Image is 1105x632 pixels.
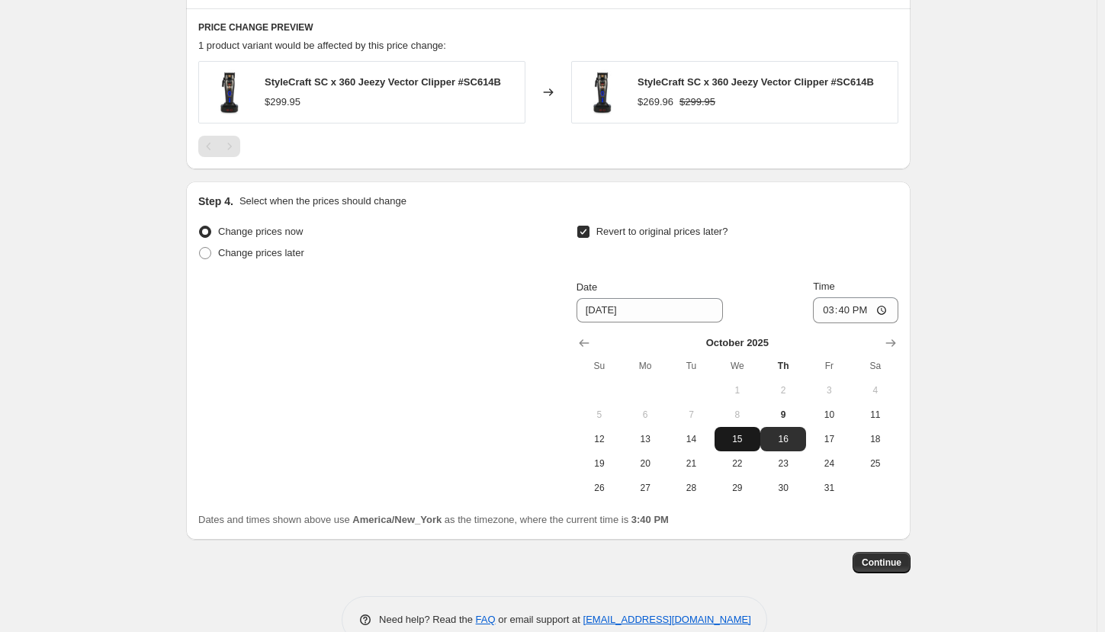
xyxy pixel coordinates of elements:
button: Sunday October 19 2025 [577,451,622,476]
span: 7 [674,409,708,421]
span: 5 [583,409,616,421]
span: StyleCraft SC x 360 Jeezy Vector Clipper #SC614B [265,76,501,88]
span: We [721,360,754,372]
span: 28 [674,482,708,494]
b: 3:40 PM [631,514,669,525]
span: 14 [674,433,708,445]
a: FAQ [476,614,496,625]
button: Wednesday October 1 2025 [715,378,760,403]
th: Friday [806,354,852,378]
span: Change prices later [218,247,304,258]
span: 23 [766,457,800,470]
th: Saturday [853,354,898,378]
span: 26 [583,482,616,494]
span: Need help? Read the [379,614,476,625]
button: Monday October 27 2025 [622,476,668,500]
span: Revert to original prices later? [596,226,728,237]
b: America/New_York [352,514,442,525]
button: Show next month, November 2025 [880,332,901,354]
img: stylecraft182590_80x.jpg [580,69,625,115]
h2: Step 4. [198,194,233,209]
button: Saturday October 11 2025 [853,403,898,427]
input: 10/9/2025 [577,298,723,322]
button: Saturday October 4 2025 [853,378,898,403]
span: 22 [721,457,754,470]
button: Friday October 17 2025 [806,427,852,451]
span: 9 [766,409,800,421]
span: 1 [721,384,754,396]
button: Saturday October 18 2025 [853,427,898,451]
span: 1 product variant would be affected by this price change: [198,40,446,51]
span: Continue [862,557,901,569]
button: Sunday October 12 2025 [577,427,622,451]
button: Sunday October 26 2025 [577,476,622,500]
span: or email support at [496,614,583,625]
button: Friday October 31 2025 [806,476,852,500]
button: Friday October 24 2025 [806,451,852,476]
span: Fr [812,360,846,372]
span: StyleCraft SC x 360 Jeezy Vector Clipper #SC614B [638,76,874,88]
button: Tuesday October 28 2025 [668,476,714,500]
span: 6 [628,409,662,421]
span: Tu [674,360,708,372]
button: Friday October 3 2025 [806,378,852,403]
span: 20 [628,457,662,470]
h6: PRICE CHANGE PREVIEW [198,21,898,34]
button: Wednesday October 22 2025 [715,451,760,476]
span: 3 [812,384,846,396]
button: Tuesday October 7 2025 [668,403,714,427]
strike: $299.95 [679,95,715,110]
nav: Pagination [198,136,240,157]
span: Change prices now [218,226,303,237]
th: Sunday [577,354,622,378]
button: Monday October 20 2025 [622,451,668,476]
span: 2 [766,384,800,396]
span: Time [813,281,834,292]
span: 11 [859,409,892,421]
span: Sa [859,360,892,372]
th: Tuesday [668,354,714,378]
button: Wednesday October 8 2025 [715,403,760,427]
span: 12 [583,433,616,445]
span: 29 [721,482,754,494]
button: Wednesday October 29 2025 [715,476,760,500]
span: Dates and times shown above use as the timezone, where the current time is [198,514,669,525]
span: Mo [628,360,662,372]
span: 13 [628,433,662,445]
span: Th [766,360,800,372]
button: Continue [853,552,911,573]
span: 17 [812,433,846,445]
th: Wednesday [715,354,760,378]
th: Thursday [760,354,806,378]
span: Su [583,360,616,372]
button: Thursday October 2 2025 [760,378,806,403]
button: Tuesday October 21 2025 [668,451,714,476]
span: 30 [766,482,800,494]
img: stylecraft182590_80x.jpg [207,69,252,115]
button: Thursday October 23 2025 [760,451,806,476]
button: Sunday October 5 2025 [577,403,622,427]
button: Monday October 6 2025 [622,403,668,427]
span: 31 [812,482,846,494]
button: Thursday October 30 2025 [760,476,806,500]
th: Monday [622,354,668,378]
span: 25 [859,457,892,470]
span: 18 [859,433,892,445]
span: 24 [812,457,846,470]
p: Select when the prices should change [239,194,406,209]
button: Show previous month, September 2025 [573,332,595,354]
span: Date [577,281,597,293]
span: 10 [812,409,846,421]
span: 27 [628,482,662,494]
span: 15 [721,433,754,445]
button: Saturday October 25 2025 [853,451,898,476]
span: 21 [674,457,708,470]
div: $269.96 [638,95,673,110]
button: Wednesday October 15 2025 [715,427,760,451]
button: Today Thursday October 9 2025 [760,403,806,427]
a: [EMAIL_ADDRESS][DOMAIN_NAME] [583,614,751,625]
span: 16 [766,433,800,445]
span: 8 [721,409,754,421]
button: Friday October 10 2025 [806,403,852,427]
button: Thursday October 16 2025 [760,427,806,451]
